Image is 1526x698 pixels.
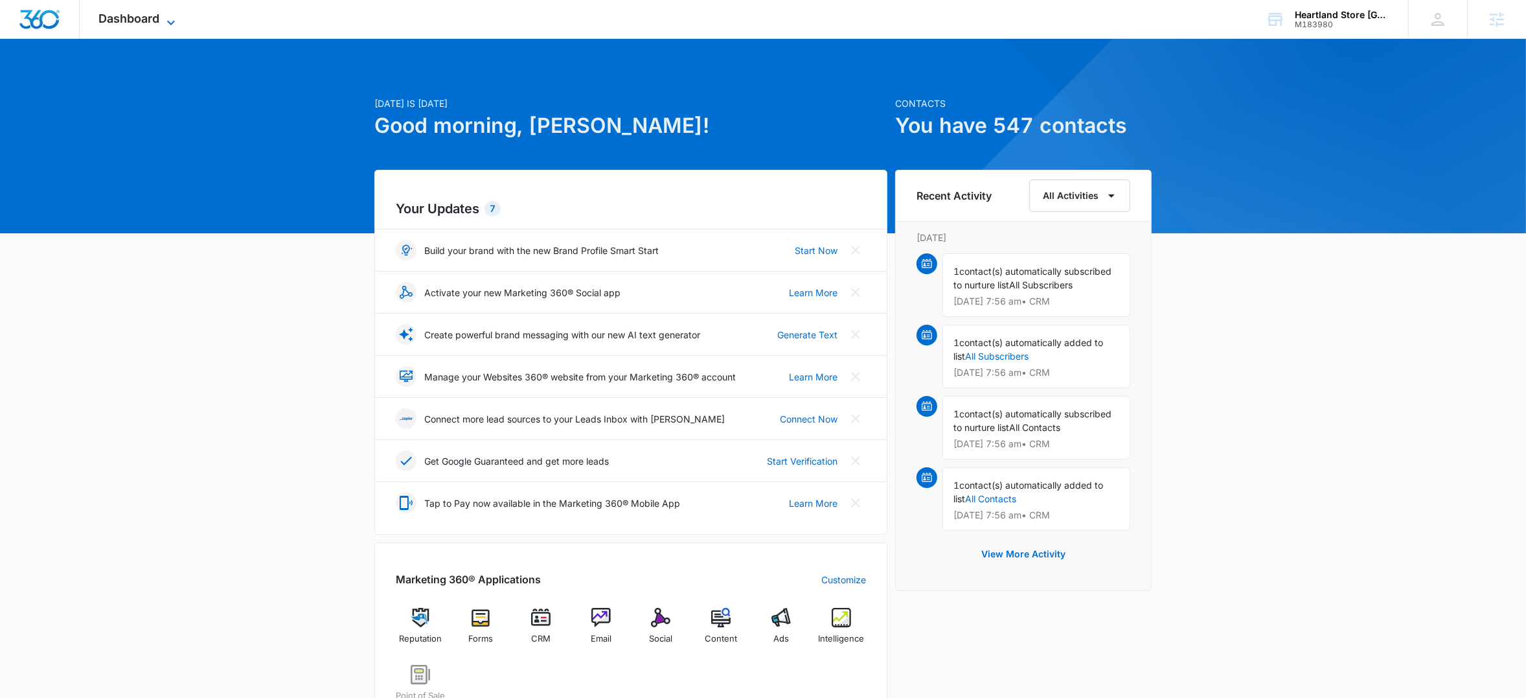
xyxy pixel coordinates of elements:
a: Start Now [795,244,837,257]
button: Close [845,450,866,471]
button: Close [845,493,866,513]
h2: Marketing 360® Applications [396,572,541,587]
a: Email [576,608,626,655]
a: Intelligence [816,608,866,655]
h1: You have 547 contacts [895,110,1152,141]
span: Social [649,633,672,646]
a: CRM [516,608,566,655]
span: contact(s) automatically subscribed to nurture list [953,266,1111,290]
a: Learn More [789,286,837,299]
span: All Subscribers [1009,279,1073,290]
button: Close [845,408,866,429]
button: Close [845,240,866,261]
p: [DATE] [917,231,1130,244]
span: Reputation [399,633,442,646]
p: Create powerful brand messaging with our new AI text generator [424,328,700,342]
span: Content [705,633,737,646]
span: CRM [531,633,551,646]
button: Close [845,366,866,387]
a: Forms [456,608,506,655]
span: contact(s) automatically subscribed to nurture list [953,408,1111,433]
div: Domain Overview [49,76,116,85]
a: Connect Now [780,412,837,426]
p: [DATE] 7:56 am • CRM [953,368,1119,377]
a: Content [696,608,746,655]
div: Keywords by Traffic [143,76,218,85]
span: Ads [773,633,789,646]
p: Get Google Guaranteed and get more leads [424,454,609,468]
div: v 4.0.25 [36,21,63,31]
a: Learn More [789,496,837,510]
button: View More Activity [968,539,1078,570]
div: account id [1295,20,1389,29]
a: Generate Text [777,328,837,342]
h1: Good morning, [PERSON_NAME]! [374,110,887,141]
a: Social [636,608,686,655]
p: Manage your Websites 360® website from your Marketing 360® account [424,370,736,384]
span: 1 [953,266,959,277]
p: Build your brand with the new Brand Profile Smart Start [424,244,659,257]
img: tab_keywords_by_traffic_grey.svg [129,75,139,86]
img: tab_domain_overview_orange.svg [35,75,45,86]
a: All Contacts [965,493,1016,504]
h6: Recent Activity [917,188,992,204]
a: Start Verification [767,454,837,468]
p: Connect more lead sources to your Leads Inbox with [PERSON_NAME] [424,412,725,426]
span: All Contacts [1009,422,1060,433]
a: Customize [821,573,866,587]
div: account name [1295,10,1389,20]
button: Close [845,324,866,345]
span: 1 [953,408,959,419]
a: All Subscribers [965,351,1029,362]
span: Dashboard [99,12,160,25]
span: contact(s) automatically added to list [953,337,1103,362]
img: website_grey.svg [21,34,31,44]
a: Reputation [396,608,446,655]
div: Domain: [DOMAIN_NAME] [34,34,142,44]
p: Activate your new Marketing 360® Social app [424,286,621,299]
div: 7 [484,201,501,216]
span: Forms [468,633,493,646]
p: Contacts [895,97,1152,110]
span: contact(s) automatically added to list [953,480,1103,504]
p: [DATE] 7:56 am • CRM [953,439,1119,448]
button: All Activities [1029,180,1130,212]
p: Tap to Pay now available in the Marketing 360® Mobile App [424,496,680,510]
span: 1 [953,337,959,348]
a: Ads [757,608,806,655]
p: [DATE] 7:56 am • CRM [953,297,1119,306]
p: [DATE] 7:56 am • CRM [953,511,1119,520]
span: Intelligence [818,633,864,646]
h2: Your Updates [396,199,866,218]
a: Learn More [789,370,837,384]
span: 1 [953,480,959,491]
button: Close [845,282,866,303]
img: logo_orange.svg [21,21,31,31]
span: Email [591,633,611,646]
p: [DATE] is [DATE] [374,97,887,110]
